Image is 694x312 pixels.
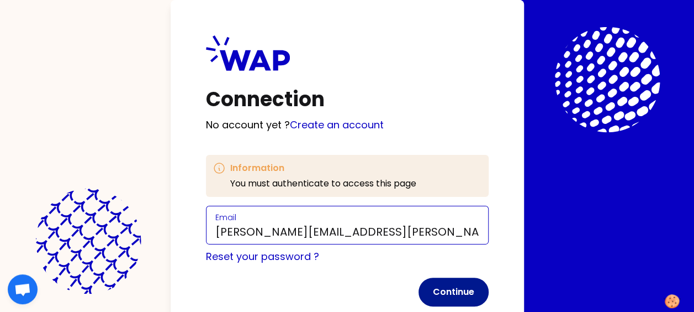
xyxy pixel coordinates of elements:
[206,117,489,133] p: No account yet ?
[215,212,236,223] label: Email
[418,278,489,306] button: Continue
[8,274,38,304] div: Chat abierto
[206,89,489,111] h1: Connection
[230,177,416,190] p: You must authenticate to access this page
[206,249,319,263] a: Reset your password ?
[230,162,416,175] h3: Information
[290,118,384,132] a: Create an account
